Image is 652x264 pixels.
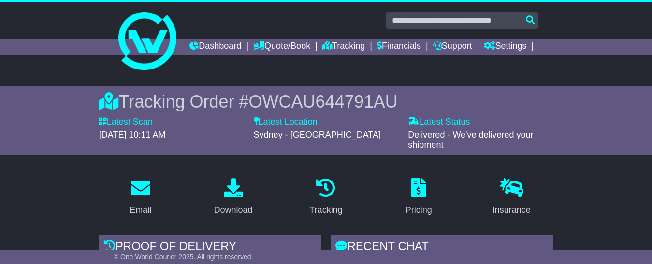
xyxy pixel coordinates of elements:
[253,39,310,55] a: Quote/Book
[484,39,526,55] a: Settings
[114,253,253,261] span: © One World Courier 2025. All rights reserved.
[322,39,365,55] a: Tracking
[254,130,381,139] span: Sydney - [GEOGRAPHIC_DATA]
[189,39,241,55] a: Dashboard
[493,204,531,217] div: Insurance
[99,130,166,139] span: [DATE] 10:11 AM
[309,204,342,217] div: Tracking
[406,204,432,217] div: Pricing
[99,117,153,127] label: Latest Scan
[123,175,158,220] a: Email
[408,130,533,150] span: Delivered - We've delivered your shipment
[208,175,259,220] a: Download
[214,204,253,217] div: Download
[254,117,318,127] label: Latest Location
[433,39,472,55] a: Support
[377,39,421,55] a: Financials
[331,235,553,261] div: RECENT CHAT
[303,175,348,220] a: Tracking
[249,92,398,111] span: OWCAU644791AU
[99,91,553,112] div: Tracking Order #
[486,175,537,220] a: Insurance
[99,235,321,261] div: Proof of Delivery
[408,117,470,127] label: Latest Status
[130,204,151,217] div: Email
[399,175,438,220] a: Pricing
